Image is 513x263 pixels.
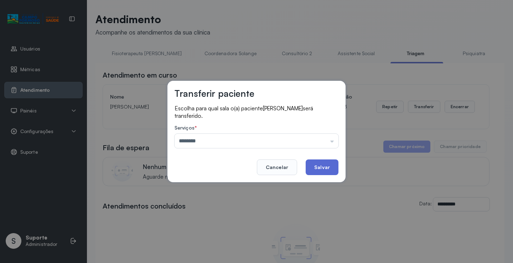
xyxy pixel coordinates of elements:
button: Salvar [306,159,338,175]
h3: Transferir paciente [175,88,254,99]
span: [PERSON_NAME] [263,105,303,112]
button: Cancelar [257,159,297,175]
span: Serviços [175,125,195,131]
p: Escolha para qual sala o(a) paciente será transferido. [175,105,338,119]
